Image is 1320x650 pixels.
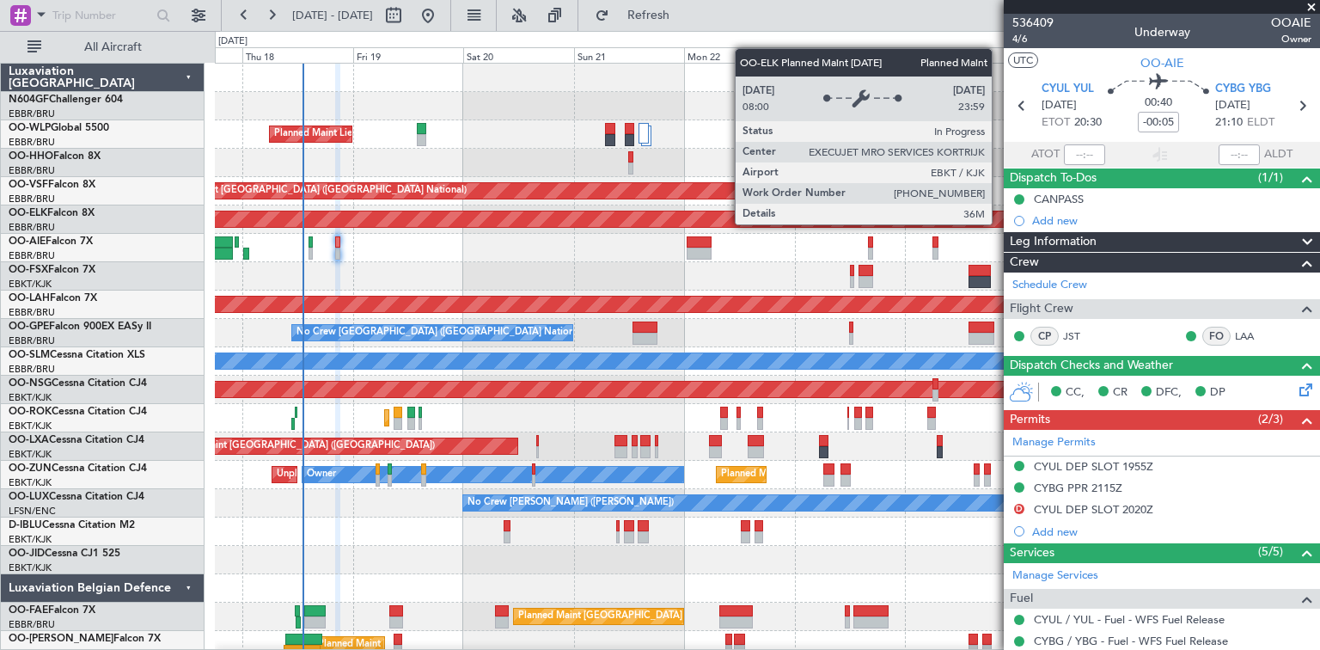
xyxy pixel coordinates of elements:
[1032,524,1311,539] div: Add new
[1010,410,1050,430] span: Permits
[1247,114,1274,132] span: ELDT
[1034,634,1228,648] a: CYBG / YBG - Fuel - WFS Fuel Release
[1032,213,1311,228] div: Add new
[795,47,906,63] div: Tue 23
[9,350,145,360] a: OO-SLMCessna Citation XLS
[1010,356,1173,376] span: Dispatch Checks and Weather
[1010,543,1054,563] span: Services
[1031,146,1060,163] span: ATOT
[1215,114,1243,132] span: 21:10
[277,462,554,487] div: Unplanned Maint [GEOGRAPHIC_DATA]-[GEOGRAPHIC_DATA]
[9,249,55,262] a: EBBR/BRU
[9,505,56,518] a: LFSN/ENC
[9,363,55,376] a: EBBR/BRU
[9,378,52,389] span: OO-NSG
[9,180,48,190] span: OO-VSF
[1012,32,1054,46] span: 4/6
[9,236,46,247] span: OO-AIE
[1258,543,1283,561] span: (5/5)
[9,306,55,319] a: EBBR/BRU
[9,378,147,389] a: OO-NSGCessna Citation CJ4
[19,34,186,61] button: All Aircraft
[1012,434,1096,451] a: Manage Permits
[9,322,49,332] span: OO-GPE
[9,391,52,404] a: EBKT/KJK
[9,208,47,218] span: OO-ELK
[574,47,685,63] div: Sun 21
[307,462,336,487] div: Owner
[1271,32,1311,46] span: Owner
[1012,567,1098,585] a: Manage Services
[9,435,49,445] span: OO-LXA
[218,34,247,49] div: [DATE]
[9,448,52,461] a: EBKT/KJK
[1134,23,1190,41] div: Underway
[9,407,52,417] span: OO-ROK
[9,107,55,120] a: EBBR/BRU
[164,433,435,459] div: Planned Maint [GEOGRAPHIC_DATA] ([GEOGRAPHIC_DATA])
[684,47,795,63] div: Mon 22
[467,490,674,516] div: No Crew [PERSON_NAME] ([PERSON_NAME])
[1258,169,1283,187] span: (1/1)
[905,47,1016,63] div: Wed 24
[9,151,53,162] span: OO-HHO
[9,463,52,474] span: OO-ZUN
[1063,328,1102,344] a: JST
[1113,384,1127,402] span: CR
[168,178,467,204] div: AOG Maint [GEOGRAPHIC_DATA] ([GEOGRAPHIC_DATA] National)
[45,41,181,53] span: All Aircraft
[1042,114,1070,132] span: ETOT
[1034,502,1153,517] div: CYUL DEP SLOT 2020Z
[353,47,464,63] div: Fri 19
[1012,277,1087,294] a: Schedule Crew
[9,322,151,332] a: OO-GPEFalcon 900EX EASy II
[587,2,690,29] button: Refresh
[9,492,144,502] a: OO-LUXCessna Citation CJ4
[9,278,52,291] a: EBKT/KJK
[9,123,109,133] a: OO-WLPGlobal 5500
[1010,232,1097,252] span: Leg Information
[292,8,373,23] span: [DATE] - [DATE]
[9,549,120,559] a: OO-JIDCessna CJ1 525
[9,350,50,360] span: OO-SLM
[9,435,144,445] a: OO-LXACessna Citation CJ4
[9,193,55,205] a: EBBR/BRU
[274,121,364,147] div: Planned Maint Liege
[296,320,584,346] div: No Crew [GEOGRAPHIC_DATA] ([GEOGRAPHIC_DATA] National)
[1042,81,1094,98] span: CYUL YUL
[9,634,113,644] span: OO-[PERSON_NAME]
[9,618,55,631] a: EBBR/BRU
[1012,14,1054,32] span: 536409
[1034,459,1153,474] div: CYUL DEP SLOT 1955Z
[9,407,147,417] a: OO-ROKCessna Citation CJ4
[9,293,97,304] a: OO-LAHFalcon 7X
[1202,327,1231,346] div: FO
[1010,589,1033,609] span: Fuel
[9,95,49,105] span: N604GF
[518,604,829,629] div: Planned Maint [GEOGRAPHIC_DATA] ([GEOGRAPHIC_DATA] National)
[1034,612,1225,627] a: CYUL / YUL - Fuel - WFS Fuel Release
[1156,384,1182,402] span: DFC,
[9,533,52,546] a: EBKT/KJK
[613,9,685,21] span: Refresh
[1258,410,1283,428] span: (2/3)
[9,605,95,616] a: OO-FAEFalcon 7X
[1010,253,1039,273] span: Crew
[1066,384,1085,402] span: CC,
[1030,327,1059,346] div: CP
[9,208,95,218] a: OO-ELKFalcon 8X
[1010,169,1097,188] span: Dispatch To-Dos
[1264,146,1292,163] span: ALDT
[1235,328,1274,344] a: LAA
[9,492,49,502] span: OO-LUX
[9,136,55,149] a: EBBR/BRU
[9,561,52,574] a: EBKT/KJK
[1008,52,1038,68] button: UTC
[9,151,101,162] a: OO-HHOFalcon 8X
[9,265,95,275] a: OO-FSXFalcon 7X
[9,549,45,559] span: OO-JID
[9,265,48,275] span: OO-FSX
[9,520,42,530] span: D-IBLU
[9,520,135,530] a: D-IBLUCessna Citation M2
[721,462,921,487] div: Planned Maint Kortrijk-[GEOGRAPHIC_DATA]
